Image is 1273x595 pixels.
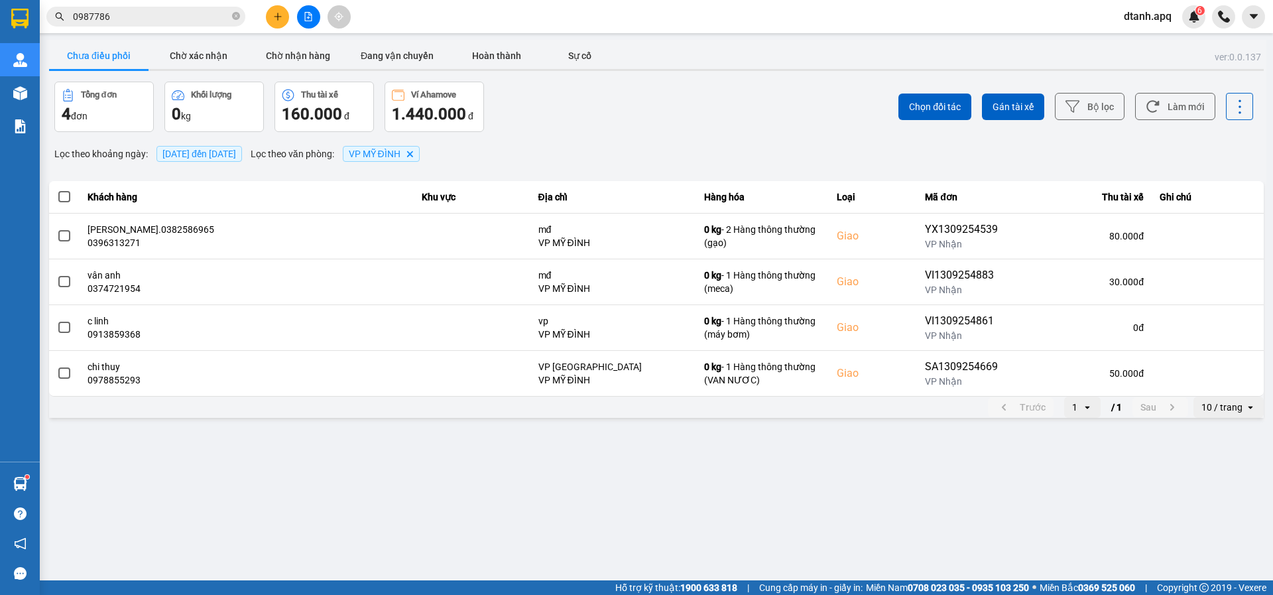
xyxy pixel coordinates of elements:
img: warehouse-icon [13,477,27,491]
button: Thu tài xế160.000 đ [274,82,374,132]
th: Khu vực [414,181,530,214]
sup: 1 [25,475,29,479]
div: 30.000 đ [1024,275,1144,289]
button: Khối lượng0kg [164,82,264,132]
span: [DATE] đến [DATE] [156,146,242,162]
span: Hỗ trợ kỹ thuật: [615,580,737,595]
span: 6 [1197,6,1202,15]
div: Thu tài xế [1024,189,1144,205]
span: 0 kg [704,316,721,326]
span: Lọc theo khoảng ngày : [54,147,148,161]
button: Sự cố [546,42,613,69]
div: kg [172,103,257,125]
span: file-add [304,12,313,21]
div: Giao [837,274,910,290]
div: - 1 Hàng thông thường (meca) [704,269,821,295]
span: Chọn đối tác [909,100,961,113]
div: VP MỸ ĐÌNH [538,373,688,387]
button: Hoàn thành [447,42,546,69]
span: Gán tài xế [993,100,1034,113]
button: Làm mới [1135,93,1215,120]
div: mđ [538,223,688,236]
button: caret-down [1242,5,1265,29]
button: Chọn đối tác [898,94,971,120]
div: VP [GEOGRAPHIC_DATA] [538,360,688,373]
div: VP MỸ ĐÌNH [538,236,688,249]
div: 0 đ [1024,321,1144,334]
th: Khách hàng [80,181,414,214]
th: Mã đơn [917,181,1016,214]
span: copyright [1199,583,1209,592]
span: 0 kg [704,224,721,235]
div: VP Nhận [925,375,1008,388]
span: 0 kg [704,270,721,281]
div: - 1 Hàng thông thường (máy bơm) [704,314,821,341]
div: 1 [1072,401,1077,414]
div: Giao [837,228,910,244]
div: VP Nhận [925,329,1008,342]
button: Ví Ahamove1.440.000 đ [385,82,484,132]
div: 0374721954 [88,282,406,295]
span: aim [334,12,343,21]
div: 10 / trang [1201,401,1243,414]
span: 4 [62,105,71,123]
strong: 1900 633 818 [680,582,737,593]
div: c linh [88,314,406,328]
div: 80.000 đ [1024,230,1144,243]
div: đ [282,103,367,125]
img: icon-new-feature [1188,11,1200,23]
th: Hàng hóa [696,181,829,214]
span: Lọc theo văn phòng : [251,147,334,161]
span: 14/09/2025 đến 14/09/2025 [162,149,236,159]
button: Chờ nhận hàng [248,42,347,69]
div: 0913859368 [88,328,406,341]
div: SA1309254669 [925,359,1008,375]
span: 1.440.000 [392,105,466,123]
span: Miền Nam [866,580,1029,595]
th: Loại [829,181,918,214]
span: message [14,567,27,580]
div: Tổng đơn [81,90,117,99]
button: previous page. current page 1 / 1 [988,397,1054,417]
span: dtanh.apq [1113,8,1182,25]
div: Ví Ahamove [411,90,456,99]
span: VP MỸ ĐÌNH [349,149,400,159]
span: | [747,580,749,595]
button: Bộ lọc [1055,93,1124,120]
span: question-circle [14,507,27,520]
div: VP Nhận [925,283,1008,297]
span: Cung cấp máy in - giấy in: [759,580,863,595]
div: - 1 Hàng thông thường (VAN NƯƠC) [704,360,821,387]
button: plus [266,5,289,29]
button: aim [328,5,351,29]
img: logo-vxr [11,9,29,29]
svg: open [1245,402,1256,413]
sup: 6 [1195,6,1205,15]
strong: 0369 525 060 [1078,582,1135,593]
div: đơn [62,103,147,125]
input: Selected 10 / trang. [1244,401,1245,414]
input: Tìm tên, số ĐT hoặc mã đơn [73,9,229,24]
span: / 1 [1111,399,1122,415]
div: - 2 Hàng thông thường (gạo) [704,223,821,249]
div: 0396313271 [88,236,406,249]
div: VP MỸ ĐÌNH [538,328,688,341]
div: YX1309254539 [925,222,1008,237]
img: logo [7,72,13,137]
span: close-circle [232,12,240,20]
div: Khối lượng [191,90,231,99]
span: ⚪️ [1032,585,1036,590]
span: caret-down [1248,11,1260,23]
img: phone-icon [1218,11,1230,23]
strong: 0708 023 035 - 0935 103 250 [908,582,1029,593]
div: VP Nhận [925,237,1008,251]
img: warehouse-icon [13,86,27,100]
span: notification [14,537,27,550]
span: 0 [172,105,181,123]
span: plus [273,12,282,21]
div: mđ [538,269,688,282]
button: Chưa điều phối [49,42,149,69]
div: vp [538,314,688,328]
svg: Delete [406,150,414,158]
div: VI1309254883 [925,267,1008,283]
